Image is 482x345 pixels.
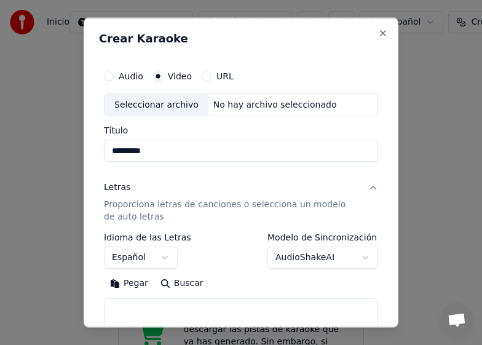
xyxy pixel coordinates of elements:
[104,172,378,233] button: LetrasProporciona letras de canciones o selecciona un modelo de auto letras
[99,33,383,44] h2: Crear Karaoke
[267,233,378,242] label: Modelo de Sincronización
[105,93,208,116] div: Seleccionar archivo
[216,71,234,80] label: URL
[104,199,358,223] p: Proporciona letras de canciones o selecciona un modelo de auto letras
[154,274,210,293] button: Buscar
[104,126,378,135] label: Título
[119,71,143,80] label: Audio
[104,274,154,293] button: Pegar
[104,233,191,242] label: Idioma de las Letras
[208,98,342,111] div: No hay archivo seleccionado
[168,71,192,80] label: Video
[104,181,130,194] div: Letras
